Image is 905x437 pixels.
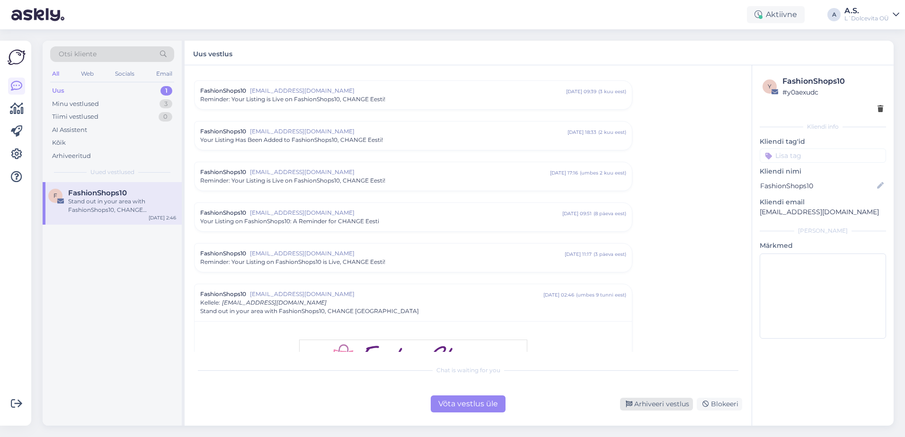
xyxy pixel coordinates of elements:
[598,129,626,136] div: ( 2 kuu eest )
[222,299,327,306] span: [EMAIL_ADDRESS][DOMAIN_NAME]
[760,166,886,176] p: Kliendi nimi
[250,290,543,298] span: [EMAIL_ADDRESS][DOMAIN_NAME]
[200,307,419,315] span: Stand out in your area with FashionShops10, CHANGE [GEOGRAPHIC_DATA]
[113,68,136,80] div: Socials
[565,251,592,258] div: [DATE] 11:17
[149,214,176,221] div: [DATE] 2:46
[200,176,385,185] span: Reminder: Your Listing is Live on FashionShops10, CHANGE Eesti!
[8,48,26,66] img: Askly Logo
[200,299,220,306] span: Kellele :
[844,7,899,22] a: A.S.L´Dolcevita OÜ
[550,169,578,176] div: [DATE] 17:16
[319,340,508,384] img: logo.png
[159,112,172,122] div: 0
[250,87,566,95] span: [EMAIL_ADDRESS][DOMAIN_NAME]
[200,87,246,95] span: FashionShops10
[598,88,626,95] div: ( 3 kuu eest )
[200,258,385,266] span: Reminder: Your Listing on FashionShops10 is Live, CHANGE Eesti!
[160,99,172,109] div: 3
[431,395,506,412] div: Võta vestlus üle
[576,291,626,298] div: ( umbes 9 tunni eest )
[200,209,246,217] span: FashionShops10
[827,8,841,21] div: A
[594,210,626,217] div: ( 8 päeva eest )
[52,99,99,109] div: Minu vestlused
[250,127,568,136] span: [EMAIL_ADDRESS][DOMAIN_NAME]
[194,366,742,375] div: Chat is waiting for you
[566,88,596,95] div: [DATE] 09:39
[760,207,886,217] p: [EMAIL_ADDRESS][DOMAIN_NAME]
[68,197,176,214] div: Stand out in your area with FashionShops10, CHANGE [GEOGRAPHIC_DATA]
[782,87,883,97] div: # y0aexudc
[59,49,97,59] span: Otsi kliente
[52,125,87,135] div: AI Assistent
[200,168,246,176] span: FashionShops10
[52,86,64,96] div: Uus
[760,227,886,235] div: [PERSON_NAME]
[562,210,592,217] div: [DATE] 09:51
[568,129,596,136] div: [DATE] 18:33
[760,137,886,147] p: Kliendi tag'id
[50,68,61,80] div: All
[52,112,98,122] div: Tiimi vestlused
[52,151,91,161] div: Arhiveeritud
[760,122,886,131] div: Kliendi info
[760,241,886,251] p: Märkmed
[760,197,886,207] p: Kliendi email
[68,189,127,197] span: FashionShops10
[79,68,96,80] div: Web
[782,76,883,87] div: FashionShops10
[580,169,626,176] div: ( umbes 2 kuu eest )
[53,192,57,199] span: F
[250,209,562,217] span: [EMAIL_ADDRESS][DOMAIN_NAME]
[697,398,742,411] div: Blokeeri
[52,138,66,148] div: Kõik
[844,15,889,22] div: L´Dolcevita OÜ
[250,249,565,258] span: [EMAIL_ADDRESS][DOMAIN_NAME]
[594,251,626,258] div: ( 3 päeva eest )
[200,290,246,298] span: FashionShops10
[768,83,772,90] span: y
[760,181,875,191] input: Lisa nimi
[200,217,379,226] span: Your Listing on FashionShops10: A Reminder for CHANGE Eesti
[200,95,385,104] span: Reminder: Your Listing is Live on FashionShops10, CHANGE Eesti!
[200,249,246,258] span: FashionShops10
[193,46,232,59] label: Uus vestlus
[90,168,134,176] span: Uued vestlused
[160,86,172,96] div: 1
[200,127,246,136] span: FashionShops10
[747,6,805,23] div: Aktiivne
[760,149,886,163] input: Lisa tag
[543,291,574,298] div: [DATE] 02:46
[620,398,693,411] div: Arhiveeri vestlus
[200,136,383,144] span: Your Listing Has Been Added to FashionShops10, CHANGE Eesti!
[844,7,889,15] div: A.S.
[250,168,550,176] span: [EMAIL_ADDRESS][DOMAIN_NAME]
[154,68,174,80] div: Email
